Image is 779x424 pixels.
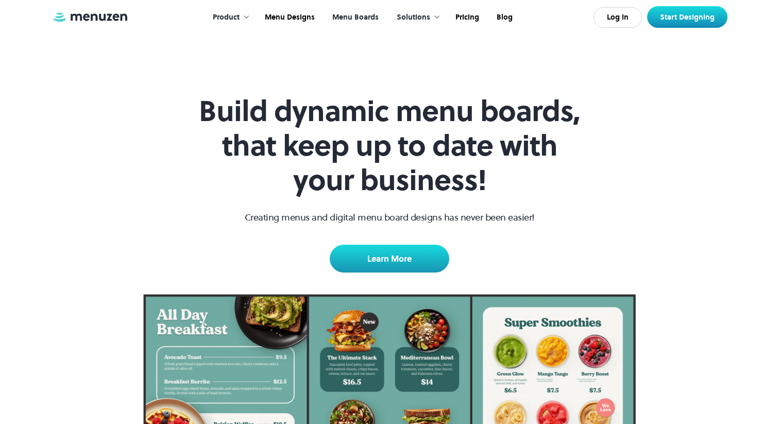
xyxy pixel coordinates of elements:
h1: Build dynamic menu boards, that keep up to date with your business! [192,94,587,198]
a: Learn More [330,245,449,273]
a: Menu Boards [323,2,386,33]
a: Menu Designs [255,2,323,33]
a: Start Designing [647,6,727,28]
a: Pricing [446,2,487,33]
a: Blog [487,2,520,33]
div: Product [213,12,240,23]
div: Solutions [397,12,430,23]
a: Log In [594,7,642,28]
div: Solutions [386,2,446,33]
div: Product [202,2,255,33]
p: Creating menus and digital menu board designs has never been easier! [245,210,535,224]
